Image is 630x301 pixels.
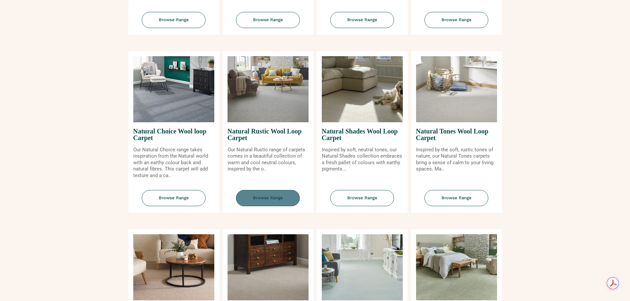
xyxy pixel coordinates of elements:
span: Browse Range [425,12,488,28]
a: Browse Range [223,12,314,35]
span: Browse Range [236,190,300,206]
img: Natural Choice Wool loop Carpet [133,56,214,122]
img: Natural Rustic Wool Loop Carpet [228,56,309,122]
span: Browse Range [330,190,394,206]
span: Natural Tones Wool Loop Carpet [416,122,497,147]
img: Puerto Rico Polypropylene Carpet [133,234,214,300]
p: Inspired by soft, neutral tones, our Natural Shades collection embraces a fresh pallet of colours... [322,147,403,172]
a: Browse Range [317,190,408,213]
img: Tomkinson Berber Wool Carpet [228,234,309,300]
a: Browse Range [223,190,314,213]
span: Browse Range [236,12,300,28]
span: Browse Range [330,12,394,28]
p: Inspired by the soft, rustic tones of nature, our Natural Tones carpets bring a sense of calm to ... [416,147,497,172]
p: Our Natural Choice range takes inspiration from the Natural world with an earthy colour back and ... [133,147,214,179]
span: Natural Shades Wool Loop Carpet [322,122,403,147]
span: Natural Choice Wool loop Carpet [133,122,214,147]
a: Browse Range [317,12,408,35]
a: Browse Range [128,12,219,35]
span: Natural Rustic Wool Loop Carpet [228,122,309,147]
a: Browse Range [128,190,219,213]
a: Browse Range [411,12,502,35]
img: Tomkinson Plains Wool Carpet [322,234,403,300]
img: Tomkinson Tweed Wool Carpet [416,234,497,300]
a: Browse Range [411,190,502,213]
img: Natural Tones Wool Loop Carpet [416,56,497,122]
span: Browse Range [142,12,206,28]
span: Browse Range [425,190,488,206]
span: Browse Range [142,190,206,206]
img: Natural Shades Wool Loop Carpet [322,56,403,122]
p: Our Natural Rustic range of carpets comes in a beautiful collection of warm and cool neutral colo... [228,147,309,172]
